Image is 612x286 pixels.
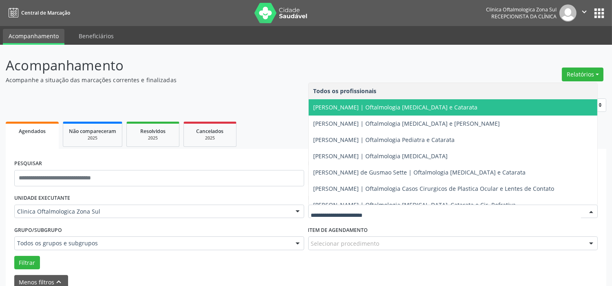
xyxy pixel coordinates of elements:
[6,6,70,20] a: Central de Marcação
[140,128,166,135] span: Resolvidos
[3,29,64,45] a: Acompanhamento
[580,7,589,16] i: 
[14,157,42,170] label: PESQUISAR
[17,239,287,247] span: Todos os grupos e subgrupos
[314,185,555,192] span: [PERSON_NAME] | Oftalmologia Casos Cirurgicos de Plastica Ocular e Lentes de Contato
[308,224,368,236] label: Item de agendamento
[577,4,592,22] button: 
[14,256,40,270] button: Filtrar
[17,207,287,216] span: Clinica Oftalmologica Zona Sul
[14,224,62,236] label: Grupo/Subgrupo
[21,9,70,16] span: Central de Marcação
[69,135,116,141] div: 2025
[314,201,516,209] span: [PERSON_NAME] | Oftalmologia [MEDICAL_DATA], Catarata e Cir. Refrativa
[314,120,500,127] span: [PERSON_NAME] | Oftalmologia [MEDICAL_DATA] e [PERSON_NAME]
[73,29,119,43] a: Beneficiários
[197,128,224,135] span: Cancelados
[314,87,377,95] span: Todos os profissionais
[14,192,70,205] label: UNIDADE EXECUTANTE
[133,135,173,141] div: 2025
[592,6,606,20] button: apps
[314,103,478,111] span: [PERSON_NAME] | Oftalmologia [MEDICAL_DATA] e Catarata
[314,152,448,160] span: [PERSON_NAME] | Oftalmologia [MEDICAL_DATA]
[190,135,230,141] div: 2025
[69,128,116,135] span: Não compareceram
[314,168,526,176] span: [PERSON_NAME] de Gusmao Sette | Oftalmologia [MEDICAL_DATA] e Catarata
[486,6,557,13] div: Clinica Oftalmologica Zona Sul
[314,136,455,144] span: [PERSON_NAME] | Oftalmologia Pediatra e Catarata
[19,128,46,135] span: Agendados
[491,13,557,20] span: Recepcionista da clínica
[6,55,426,76] p: Acompanhamento
[6,76,426,84] p: Acompanhe a situação das marcações correntes e finalizadas
[559,4,577,22] img: img
[562,68,603,81] button: Relatórios
[311,239,380,248] span: Selecionar procedimento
